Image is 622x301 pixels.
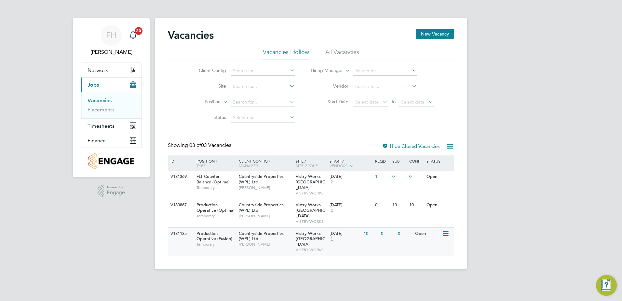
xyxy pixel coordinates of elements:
[355,99,379,105] span: Select date
[196,163,206,168] span: Type
[425,171,453,183] div: Open
[169,228,192,240] div: V181135
[189,114,226,120] label: Status
[192,155,237,171] div: Position /
[596,275,617,296] button: Engage Resource Center
[239,202,284,213] span: Countryside Properties (WPL) Ltd
[330,231,360,236] div: [DATE]
[196,231,232,242] span: Production Operative (Fusion)
[294,155,328,171] div: Site /
[325,48,359,60] li: All Vacancies
[189,83,226,89] label: Site
[379,228,396,240] div: 0
[239,174,284,185] span: Countryside Properties (WPL) Ltd
[81,63,142,77] button: Network
[196,185,236,190] span: Temporary
[189,142,201,149] span: 03 of
[73,18,150,177] nav: Main navigation
[389,97,398,106] span: To
[328,155,373,172] div: Start /
[169,155,192,166] div: ID
[231,113,295,122] input: Select one
[88,123,115,129] span: Timesheets
[189,142,231,149] span: 03 Vacancies
[231,66,295,76] input: Search for...
[88,97,112,104] a: Vacancies
[107,185,125,190] span: Powered by
[107,190,125,195] span: Engage
[296,231,325,247] span: Vistry Works [GEOGRAPHIC_DATA]
[296,202,325,219] span: Vistry Works [GEOGRAPHIC_DATA]
[106,31,116,39] span: FH
[296,219,327,224] span: VISTRY WORKS
[311,99,348,105] label: Start Date
[98,185,125,197] a: Powered byEngage
[183,99,221,105] label: Position
[391,199,408,211] div: 10
[311,83,348,89] label: Vendor
[296,163,318,168] span: Site Group
[135,27,142,35] span: 20
[196,202,235,213] span: Production Operative (Optima)
[353,82,417,91] input: Search for...
[296,247,327,252] span: VISTRY WORKS
[382,143,440,149] label: Hide Closed Vacancies
[373,199,390,211] div: 0
[401,99,425,105] span: Select date
[169,171,192,183] div: V181369
[416,29,454,39] button: New Vacancy
[239,163,258,168] span: Manager
[373,171,390,183] div: 1
[196,174,230,185] span: FLT Counter Balance (Optima)
[88,153,134,169] img: countryside-properties-logo-retina.png
[330,179,334,185] span: 2
[330,236,334,242] span: 1
[196,242,236,247] span: Temporary
[169,199,192,211] div: V180867
[231,98,295,107] input: Search for...
[88,82,99,88] span: Jobs
[408,199,425,211] div: 10
[362,228,379,240] div: 10
[168,29,214,42] h2: Vacancies
[263,48,309,60] li: Vacancies I follow
[88,137,106,144] span: Finance
[88,67,108,73] span: Network
[231,82,295,91] input: Search for...
[391,171,408,183] div: 0
[81,153,142,169] a: Go to home page
[239,213,292,219] span: [PERSON_NAME]
[425,199,453,211] div: Open
[237,155,294,171] div: Client Config /
[296,174,325,190] span: Vistry Works [GEOGRAPHIC_DATA]
[373,155,390,166] div: Reqd
[330,163,348,168] span: Vendors
[81,48,142,56] span: Fidel Hill
[330,202,372,208] div: [DATE]
[88,107,115,113] a: Placements
[239,185,292,190] span: [PERSON_NAME]
[330,208,334,213] span: 2
[425,155,453,166] div: Status
[391,155,408,166] div: Sub
[353,66,417,76] input: Search for...
[81,78,142,92] button: Jobs
[239,231,284,242] span: Countryside Properties (WPL) Ltd
[396,228,413,240] div: 0
[81,92,142,118] div: Jobs
[408,155,425,166] div: Conf
[413,228,442,240] div: Open
[296,191,327,196] span: VISTRY WORKS
[239,242,292,247] span: [PERSON_NAME]
[81,133,142,148] button: Finance
[330,174,372,179] div: [DATE]
[127,25,140,46] a: 20
[168,142,233,149] div: Showing
[196,213,236,219] span: Temporary
[305,67,343,74] label: Hiring Manager
[81,119,142,133] button: Timesheets
[408,171,425,183] div: 0
[189,67,226,73] label: Client Config
[81,25,142,56] a: FH[PERSON_NAME]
